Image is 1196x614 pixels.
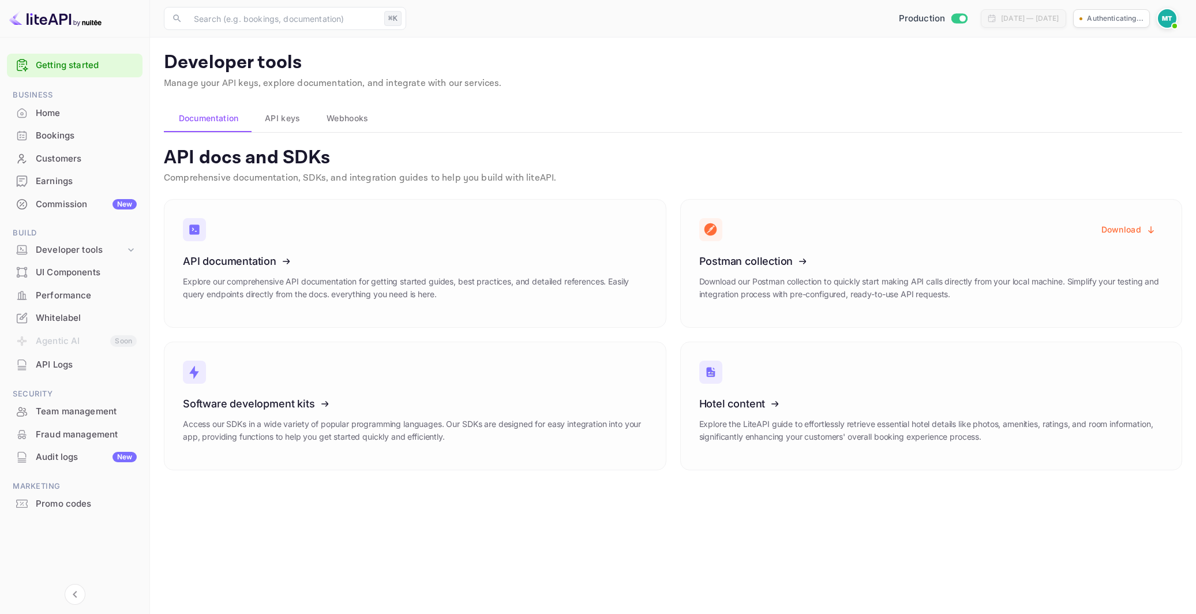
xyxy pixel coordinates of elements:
div: API Logs [7,354,143,376]
span: Documentation [179,111,239,125]
div: ⌘K [384,11,402,26]
div: Bookings [36,129,137,143]
p: Download our Postman collection to quickly start making API calls directly from your local machin... [699,275,1164,301]
a: Audit logsNew [7,446,143,467]
input: Search (e.g. bookings, documentation) [187,7,380,30]
a: Whitelabel [7,307,143,328]
span: API keys [265,111,300,125]
div: account-settings tabs [164,104,1182,132]
div: Performance [36,289,137,302]
img: Marcin Teodoru [1158,9,1176,28]
a: Performance [7,284,143,306]
p: Manage your API keys, explore documentation, and integrate with our services. [164,77,1182,91]
a: Earnings [7,170,143,192]
div: [DATE] — [DATE] [1001,13,1059,24]
p: Comprehensive documentation, SDKs, and integration guides to help you build with liteAPI. [164,171,1182,185]
div: Earnings [36,175,137,188]
a: Fraud management [7,424,143,445]
div: Earnings [7,170,143,193]
div: Fraud management [36,428,137,441]
span: Marketing [7,480,143,493]
img: LiteAPI logo [9,9,102,28]
div: Performance [7,284,143,307]
div: Whitelabel [7,307,143,330]
a: CommissionNew [7,193,143,215]
a: API documentationExplore our comprehensive API documentation for getting started guides, best pra... [164,199,666,328]
div: Promo codes [36,497,137,511]
span: Security [7,388,143,400]
span: Webhooks [327,111,368,125]
div: UI Components [7,261,143,284]
a: Hotel contentExplore the LiteAPI guide to effortlessly retrieve essential hotel details like phot... [680,342,1183,470]
a: UI Components [7,261,143,283]
a: Promo codes [7,493,143,514]
div: Team management [36,405,137,418]
a: Team management [7,400,143,422]
div: API Logs [36,358,137,372]
div: Switch to Sandbox mode [894,12,972,25]
p: Access our SDKs in a wide variety of popular programming languages. Our SDKs are designed for eas... [183,418,647,443]
div: Home [36,107,137,120]
a: Home [7,102,143,123]
div: New [113,199,137,209]
div: Bookings [7,125,143,147]
div: CommissionNew [7,193,143,216]
div: Developer tools [36,244,125,257]
div: Customers [7,148,143,170]
h3: API documentation [183,255,647,267]
div: Home [7,102,143,125]
button: Download [1094,219,1163,241]
div: Audit logsNew [7,446,143,469]
div: UI Components [36,266,137,279]
a: Bookings [7,125,143,146]
p: Authenticating... [1087,13,1143,24]
span: Build [7,227,143,239]
h3: Postman collection [699,255,1164,267]
div: Fraud management [7,424,143,446]
div: Developer tools [7,240,143,260]
div: Audit logs [36,451,137,464]
div: New [113,452,137,462]
button: Collapse navigation [65,584,85,605]
p: Developer tools [164,51,1182,74]
div: Team management [7,400,143,423]
h3: Software development kits [183,398,647,410]
div: Commission [36,198,137,211]
div: Customers [36,152,137,166]
p: Explore the LiteAPI guide to effortlessly retrieve essential hotel details like photos, amenities... [699,418,1164,443]
div: Getting started [7,54,143,77]
a: Customers [7,148,143,169]
span: Business [7,89,143,102]
a: API Logs [7,354,143,375]
p: API docs and SDKs [164,147,1182,170]
a: Getting started [36,59,137,72]
div: Whitelabel [36,312,137,325]
div: Promo codes [7,493,143,515]
p: Explore our comprehensive API documentation for getting started guides, best practices, and detai... [183,275,647,301]
span: Production [899,12,946,25]
h3: Hotel content [699,398,1164,410]
a: Software development kitsAccess our SDKs in a wide variety of popular programming languages. Our ... [164,342,666,470]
